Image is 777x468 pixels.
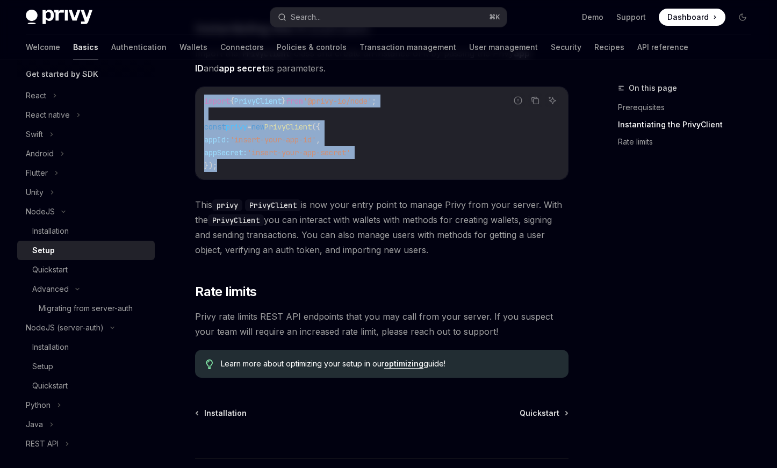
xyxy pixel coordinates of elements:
[195,46,569,76] span: Import the class and create an instance of it by passing the Privy and as parameters.
[32,263,68,276] div: Quickstart
[17,357,155,376] a: Setup
[26,109,70,121] div: React native
[26,437,59,450] div: REST API
[618,99,760,116] a: Prerequisites
[528,93,542,107] button: Copy the contents from the code block
[247,148,350,157] span: 'insert-your-app-secret'
[551,34,581,60] a: Security
[230,135,316,145] span: 'insert-your-app-id'
[17,260,155,279] a: Quickstart
[659,9,725,26] a: Dashboard
[384,359,423,369] a: optimizing
[489,13,500,21] span: ⌘ K
[545,93,559,107] button: Ask AI
[204,161,217,170] span: });
[73,34,98,60] a: Basics
[32,283,69,296] div: Advanced
[17,221,155,241] a: Installation
[26,10,92,25] img: dark logo
[208,214,264,226] code: PrivyClient
[637,34,688,60] a: API reference
[26,321,104,334] div: NodeJS (server-auth)
[230,96,234,106] span: {
[221,358,558,369] span: Learn more about optimizing your setup in our guide!
[195,197,569,257] span: This is now your entry point to manage Privy from your server. With the you can interact with wal...
[734,9,751,26] button: Toggle dark mode
[32,379,68,392] div: Quickstart
[469,34,538,60] a: User management
[316,135,320,145] span: ,
[212,199,242,211] code: privy
[195,309,569,339] span: Privy rate limits REST API endpoints that you may call from your server. If you suspect your team...
[618,116,760,133] a: Instantiating the PrivyClient
[247,122,251,132] span: =
[111,34,167,60] a: Authentication
[251,122,264,132] span: new
[26,186,44,199] div: Unity
[26,167,48,179] div: Flutter
[286,96,303,106] span: from
[270,8,506,27] button: Search...⌘K
[312,122,320,132] span: ({
[582,12,603,23] a: Demo
[32,225,69,237] div: Installation
[520,408,559,419] span: Quickstart
[616,12,646,23] a: Support
[204,122,226,132] span: const
[204,96,230,106] span: import
[196,408,247,419] a: Installation
[32,244,55,257] div: Setup
[17,299,155,318] a: Migrating from server-auth
[277,34,347,60] a: Policies & controls
[195,283,256,300] span: Rate limits
[667,12,709,23] span: Dashboard
[26,205,55,218] div: NodeJS
[359,34,456,60] a: Transaction management
[234,96,282,106] span: PrivyClient
[618,133,760,150] a: Rate limits
[179,34,207,60] a: Wallets
[291,11,321,24] div: Search...
[204,135,230,145] span: appId:
[303,96,372,106] span: '@privy-io/node'
[629,82,677,95] span: On this page
[17,241,155,260] a: Setup
[32,360,53,373] div: Setup
[282,96,286,106] span: }
[204,408,247,419] span: Installation
[206,359,213,369] svg: Tip
[219,63,265,74] strong: app secret
[26,128,43,141] div: Swift
[26,399,51,412] div: Python
[245,199,301,211] code: PrivyClient
[220,34,264,60] a: Connectors
[26,147,54,160] div: Android
[226,122,247,132] span: privy
[26,418,43,431] div: Java
[594,34,624,60] a: Recipes
[26,34,60,60] a: Welcome
[39,302,133,315] div: Migrating from server-auth
[520,408,567,419] a: Quickstart
[204,148,247,157] span: appSecret:
[264,122,312,132] span: PrivyClient
[26,89,46,102] div: React
[372,96,376,106] span: ;
[32,341,69,354] div: Installation
[17,376,155,395] a: Quickstart
[511,93,525,107] button: Report incorrect code
[17,337,155,357] a: Installation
